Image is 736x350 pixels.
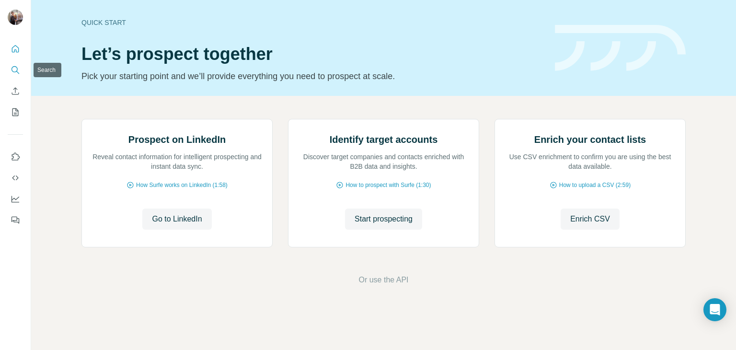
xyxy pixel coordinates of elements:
p: Use CSV enrichment to confirm you are using the best data available. [505,152,676,171]
span: How Surfe works on LinkedIn (1:58) [136,181,228,189]
button: My lists [8,104,23,121]
button: Feedback [8,211,23,229]
button: Use Surfe on LinkedIn [8,148,23,165]
p: Pick your starting point and we’ll provide everything you need to prospect at scale. [81,70,543,83]
h2: Enrich your contact lists [534,133,646,146]
h1: Let’s prospect together [81,45,543,64]
h2: Identify target accounts [330,133,438,146]
span: How to upload a CSV (2:59) [559,181,631,189]
p: Discover target companies and contacts enriched with B2B data and insights. [298,152,469,171]
button: Start prospecting [345,209,422,230]
button: Use Surfe API [8,169,23,187]
div: Quick start [81,18,543,27]
span: Start prospecting [355,213,413,225]
button: Enrich CSV [8,82,23,100]
p: Reveal contact information for intelligent prospecting and instant data sync. [92,152,263,171]
span: Go to LinkedIn [152,213,202,225]
button: Quick start [8,40,23,58]
img: banner [555,25,686,71]
button: Dashboard [8,190,23,208]
span: How to prospect with Surfe (1:30) [345,181,431,189]
button: Go to LinkedIn [142,209,211,230]
button: Search [8,61,23,79]
button: Or use the API [358,274,408,286]
img: Avatar [8,10,23,25]
h2: Prospect on LinkedIn [128,133,226,146]
button: Enrich CSV [561,209,620,230]
div: Open Intercom Messenger [703,298,726,321]
span: Enrich CSV [570,213,610,225]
